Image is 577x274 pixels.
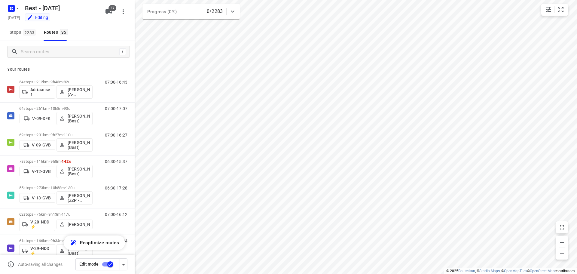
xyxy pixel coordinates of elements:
[19,85,55,99] button: Adriaanse 1
[56,220,93,229] button: [PERSON_NAME]
[207,8,223,15] p: 0/2283
[63,106,64,111] span: •
[56,244,93,257] button: [PERSON_NAME] (Best)
[23,29,36,35] span: 2283
[30,87,53,97] p: Adriaanse 1
[105,133,127,137] p: 07:00-16:27
[19,114,55,123] button: V-09-DFK
[19,80,93,84] p: 54 stops • 212km • 9h43m
[27,14,48,20] div: You are currently in edit mode.
[7,66,127,72] p: Your routes
[19,159,93,164] p: 78 stops • 116km • 9h8m
[66,186,75,190] span: 130u
[19,244,55,257] button: V-29-NDD ⚡
[30,220,53,229] p: V-28-NDD ⚡
[64,106,70,111] span: 90u
[56,191,93,205] button: [PERSON_NAME] (ZZP - Best)
[68,167,90,176] p: [PERSON_NAME] (Best)
[56,85,93,99] button: [PERSON_NAME] (A-flexibleservice - Best - ZZP)
[105,80,127,85] p: 07:00-16:43
[504,269,527,273] a: OpenMapTiles
[19,218,55,231] button: V-28-NDD ⚡
[530,269,555,273] a: OpenStreetMap
[44,29,70,36] div: Routes
[108,5,116,11] span: 37
[19,193,55,203] button: V-13-GVB
[68,114,90,123] p: [PERSON_NAME] (Best)
[32,116,50,121] p: V-09-DFK
[68,193,90,203] p: [PERSON_NAME] (ZZP - Best)
[63,133,64,137] span: •
[32,143,51,147] p: V-09-GVB
[19,140,55,150] button: V-09-GVB
[19,239,93,243] p: 61 stops • 166km • 9h34m
[446,269,575,273] li: © 2025 , © , © © contributors
[458,269,475,273] a: Routetitan
[68,222,90,227] p: [PERSON_NAME]
[142,4,240,19] div: Progress (0%)0/2283
[103,6,115,18] button: 37
[65,186,66,190] span: •
[541,4,568,16] div: small contained button group
[147,9,177,14] span: Progress (0%)
[64,133,72,137] span: 110u
[68,87,90,97] p: [PERSON_NAME] (A-flexibleservice - Best - ZZP)
[62,212,70,217] span: 117u
[19,212,93,217] p: 62 stops • 75km • 9h13m
[19,186,93,190] p: 55 stops • 273km • 10h58m
[62,159,71,164] span: 142u
[64,236,125,250] button: Reoptimize routes
[10,29,38,36] span: Stops
[18,262,63,267] p: Auto-saving all changes
[56,138,93,152] button: [PERSON_NAME] (Best)
[68,140,90,150] p: [PERSON_NAME] (Best)
[30,246,53,256] p: V-29-NDD ⚡
[117,6,129,18] button: More
[119,48,126,55] div: /
[80,239,119,247] span: Reoptimize routes
[60,212,62,217] span: •
[5,14,23,21] h5: Project date
[64,80,70,84] span: 82u
[105,186,127,190] p: 06:30-17:28
[105,212,127,217] p: 07:00-16:12
[19,106,93,111] p: 64 stops • 261km • 10h8m
[21,47,119,57] input: Search routes
[60,29,68,35] span: 35
[19,167,55,176] button: V-12-GVB
[56,165,93,178] button: [PERSON_NAME] (Best)
[105,159,127,164] p: 06:30-15:37
[32,169,51,174] p: V-12-GVB
[23,3,100,13] h5: Rename
[105,106,127,111] p: 07:00-17:07
[542,4,554,16] button: Map settings
[32,195,51,200] p: V-13-GVB
[555,4,567,16] button: Fit zoom
[63,80,64,84] span: •
[63,239,64,243] span: •
[479,269,500,273] a: Stadia Maps
[64,239,72,243] span: 103u
[79,262,99,266] span: Edit mode
[120,260,127,268] div: Driver app settings
[56,112,93,125] button: [PERSON_NAME] (Best)
[19,133,93,137] p: 62 stops • 231km • 9h27m
[68,246,90,256] p: [PERSON_NAME] (Best)
[60,159,62,164] span: •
